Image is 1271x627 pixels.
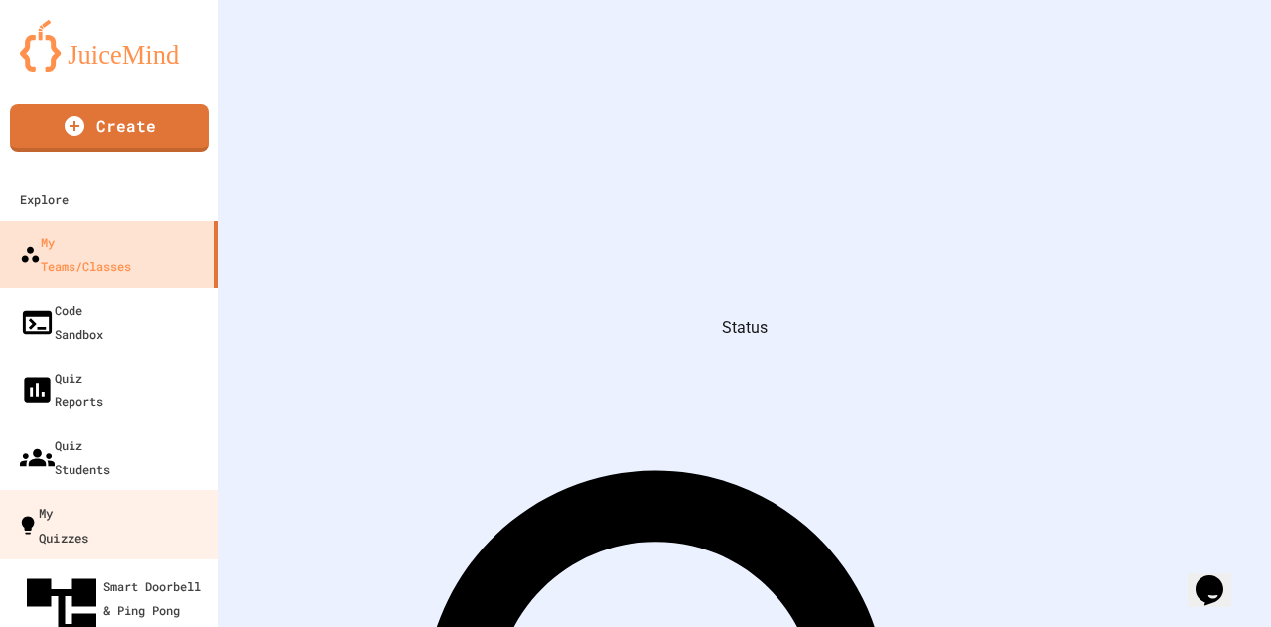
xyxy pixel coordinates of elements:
[1188,548,1251,607] iframe: chat widget
[722,318,768,337] span: Status
[17,500,88,549] div: My Quizzes
[10,104,209,152] a: Create
[20,187,69,211] div: Explore
[20,366,103,413] div: Quiz Reports
[20,231,131,278] div: My Teams/Classes
[20,298,103,346] div: Code Sandbox
[20,20,199,72] img: logo-orange.svg
[20,433,110,481] div: Quiz Students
